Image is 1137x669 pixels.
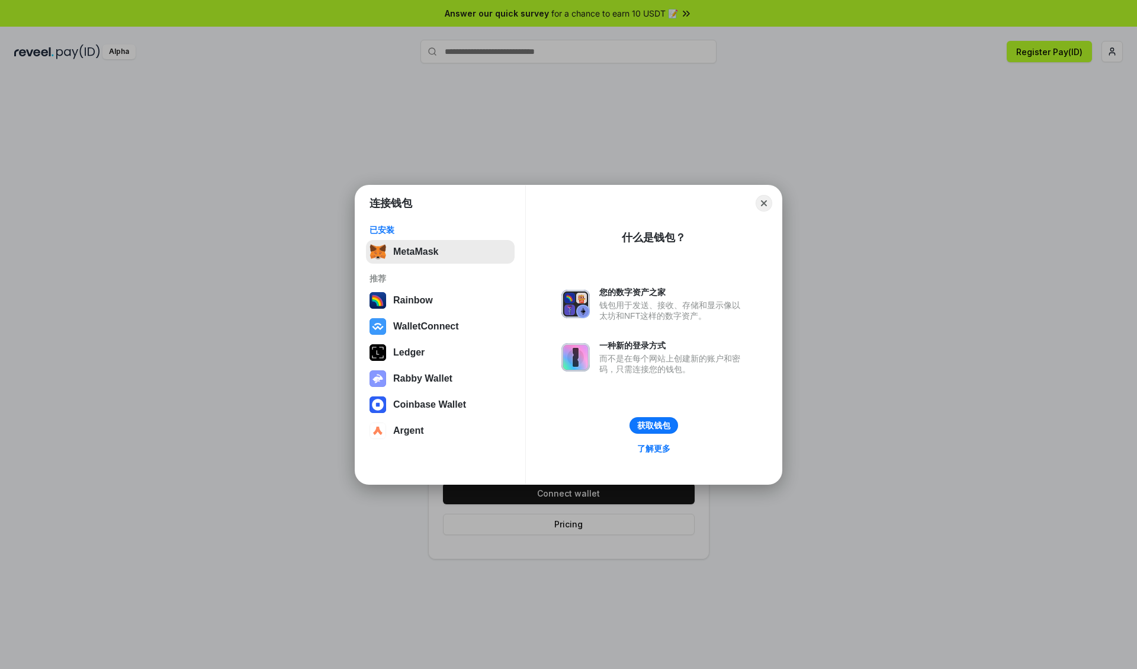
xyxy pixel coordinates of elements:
[393,247,438,257] div: MetaMask
[366,289,515,312] button: Rainbow
[393,321,459,332] div: WalletConnect
[370,370,386,387] img: svg+xml,%3Csvg%20xmlns%3D%22http%3A%2F%2Fwww.w3.org%2F2000%2Fsvg%22%20fill%3D%22none%22%20viewBox...
[637,420,670,431] div: 获取钱包
[393,373,452,384] div: Rabby Wallet
[622,231,686,245] div: 什么是钱包？
[366,367,515,390] button: Rabby Wallet
[370,344,386,361] img: svg+xml,%3Csvg%20xmlns%3D%22http%3A%2F%2Fwww.w3.org%2F2000%2Fsvg%22%20width%3D%2228%22%20height%3...
[393,295,433,306] div: Rainbow
[599,300,746,321] div: 钱包用于发送、接收、存储和显示像以太坊和NFT这样的数字资产。
[370,396,386,413] img: svg+xml,%3Csvg%20width%3D%2228%22%20height%3D%2228%22%20viewBox%3D%220%200%2028%2028%22%20fill%3D...
[370,318,386,335] img: svg+xml,%3Csvg%20width%3D%2228%22%20height%3D%2228%22%20viewBox%3D%220%200%2028%2028%22%20fill%3D...
[561,343,590,372] img: svg+xml,%3Csvg%20xmlns%3D%22http%3A%2F%2Fwww.w3.org%2F2000%2Fsvg%22%20fill%3D%22none%22%20viewBox...
[393,399,466,410] div: Coinbase Wallet
[599,287,746,297] div: 您的数字资产之家
[370,196,412,210] h1: 连接钱包
[366,393,515,417] button: Coinbase Wallet
[561,290,590,318] img: svg+xml,%3Csvg%20xmlns%3D%22http%3A%2F%2Fwww.w3.org%2F2000%2Fsvg%22%20fill%3D%22none%22%20viewBox...
[599,353,746,374] div: 而不是在每个网站上创建新的账户和密码，只需连接您的钱包。
[366,240,515,264] button: MetaMask
[599,340,746,351] div: 一种新的登录方式
[370,273,511,284] div: 推荐
[366,419,515,443] button: Argent
[370,244,386,260] img: svg+xml,%3Csvg%20fill%3D%22none%22%20height%3D%2233%22%20viewBox%3D%220%200%2035%2033%22%20width%...
[366,315,515,338] button: WalletConnect
[370,422,386,439] img: svg+xml,%3Csvg%20width%3D%2228%22%20height%3D%2228%22%20viewBox%3D%220%200%2028%2028%22%20fill%3D...
[366,341,515,364] button: Ledger
[370,292,386,309] img: svg+xml,%3Csvg%20width%3D%22120%22%20height%3D%22120%22%20viewBox%3D%220%200%20120%20120%22%20fil...
[393,347,425,358] div: Ledger
[630,441,677,456] a: 了解更多
[393,425,424,436] div: Argent
[637,443,670,454] div: 了解更多
[370,225,511,235] div: 已安装
[756,195,772,212] button: Close
[629,417,678,434] button: 获取钱包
